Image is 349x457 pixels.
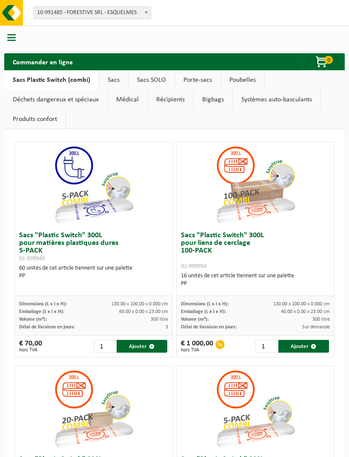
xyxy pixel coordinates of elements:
button: Ajouter [278,340,329,353]
a: Produits confort [4,109,66,129]
span: Dimensions (L x l x H): [19,302,67,307]
span: 10-991485 - FORESTIVE SRL - ESQUELMES [34,7,151,19]
span: 3 [166,325,168,330]
div: PP [181,280,330,287]
span: 01-999949 [19,256,45,262]
button: Ajouter [117,340,168,353]
a: Systèmes auto-basculants [233,90,320,109]
div: € 70,00 [19,340,42,353]
span: 130.00 x 100.00 x 0.000 cm [273,302,330,307]
span: 40.00 x 0.00 x 23.00 cm [281,309,330,314]
a: Sacs [99,70,128,90]
span: Emballage (L x l x H): [19,309,64,314]
span: 60.00 x 0.00 x 23.00 cm [119,309,168,314]
img: 01-999949 [51,142,136,227]
a: Poubelles [221,70,264,90]
span: Sur demande [302,325,330,330]
span: 0 [324,56,333,64]
span: Délai de livraison en jours: [19,325,75,330]
div: PP [19,272,168,280]
a: Porte-sacs [175,70,220,90]
span: Délai de livraison en jours: [181,325,237,330]
img: 01-999953 [51,366,136,451]
span: 300 litre [312,317,330,322]
span: hors TVA [19,348,42,353]
h2: Commander en ligne [4,53,81,70]
a: Récipients [148,90,193,109]
span: 130.00 x 100.00 x 0.000 cm [112,302,168,307]
h3: Sacs "Plastic Switch" 300L pour liens de cerclage 100-PACK [181,232,330,270]
span: 300 litre [151,317,168,322]
span: Volume (m³): [181,317,209,322]
a: Médical [108,90,147,109]
img: 01-999952 [213,366,298,451]
a: Bigbags [194,90,232,109]
img: 01-999954 [213,142,298,227]
a: Déchets dangereux et spéciaux [4,90,107,109]
span: hors TVA [181,348,213,353]
span: Emballage (L x l x H): [181,309,226,314]
div: 60 unités de cet article tiennent sur une palette [19,264,168,280]
a: Sacs SOLO [129,70,174,90]
span: 10-991485 - FORESTIVE SRL - ESQUELMES [33,6,151,19]
a: Sacs Plastic Switch (combi) [4,70,99,90]
span: Dimensions (L x l x H): [181,302,229,307]
input: 1 [255,340,277,353]
h3: Sacs "Plastic Switch" 300L pour matières plastiques dures 5-PACK [19,232,168,262]
button: 0 [301,53,344,70]
div: € 1 000,00 [181,340,213,353]
span: 01-999954 [181,263,206,270]
span: Volume (m³): [19,317,47,322]
div: 16 unités de cet article tiennent sur une palette [181,272,330,287]
input: 1 [94,340,116,353]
